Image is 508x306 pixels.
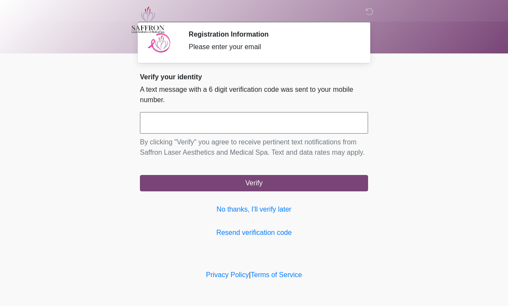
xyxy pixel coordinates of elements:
[140,204,368,215] a: No thanks, I'll verify later
[146,30,172,56] img: Agent Avatar
[140,228,368,238] a: Resend verification code
[251,271,302,278] a: Terms of Service
[131,6,165,33] img: Saffron Laser Aesthetics and Medical Spa Logo
[140,175,368,191] button: Verify
[140,137,368,158] p: By clicking "Verify" you agree to receive pertinent text notifications from Saffron Laser Aesthet...
[140,73,368,81] h2: Verify your identity
[189,42,355,52] div: Please enter your email
[140,84,368,105] p: A text message with a 6 digit verification code was sent to your mobile number.
[249,271,251,278] a: |
[206,271,249,278] a: Privacy Policy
